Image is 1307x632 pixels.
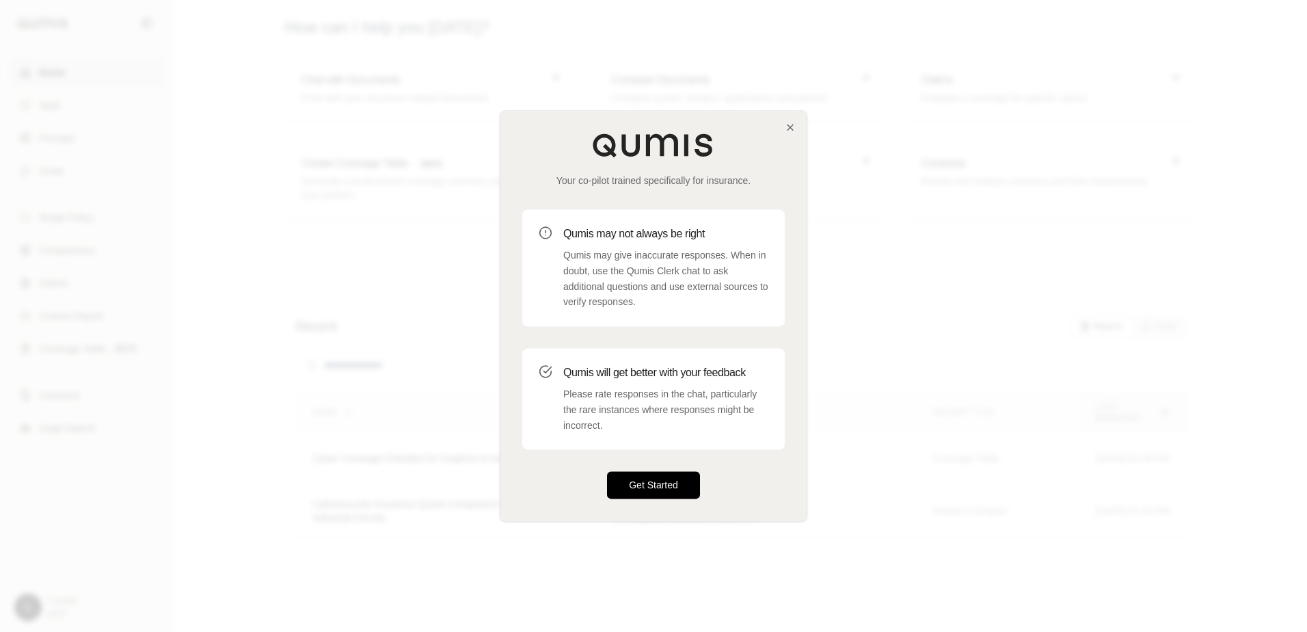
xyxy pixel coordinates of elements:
p: Your co-pilot trained specifically for insurance. [522,174,785,187]
img: Qumis Logo [592,133,715,157]
h3: Qumis will get better with your feedback [563,365,768,381]
h3: Qumis may not always be right [563,226,768,242]
p: Qumis may give inaccurate responses. When in doubt, use the Qumis Clerk chat to ask additional qu... [563,248,768,310]
p: Please rate responses in the chat, particularly the rare instances where responses might be incor... [563,386,768,433]
button: Get Started [607,472,700,499]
